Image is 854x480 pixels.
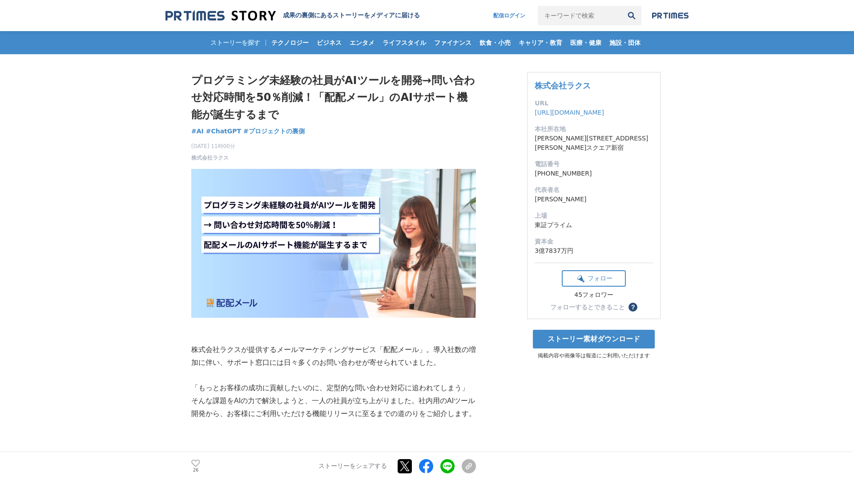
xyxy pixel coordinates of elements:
dd: [PERSON_NAME][STREET_ADDRESS][PERSON_NAME]スクエア新宿 [535,134,653,152]
a: 医療・健康 [567,31,605,54]
p: ストーリーをシェアする [318,462,387,470]
dt: URL [535,99,653,108]
dd: [PHONE_NUMBER] [535,169,653,178]
a: 飲食・小売 [476,31,514,54]
a: #ChatGPT [206,127,241,136]
a: 配信ログイン [484,6,534,25]
dt: 電話番号 [535,160,653,169]
a: [URL][DOMAIN_NAME] [535,109,604,116]
div: フォローするとできること [550,304,625,310]
a: #プロジェクトの裏側 [243,127,305,136]
a: #AI [191,127,204,136]
dt: 資本金 [535,237,653,246]
img: prtimes [652,12,689,19]
p: 26 [191,468,200,472]
input: キーワードで検索 [538,6,622,25]
span: キャリア・教育 [515,39,566,47]
span: ビジネス [313,39,345,47]
a: エンタメ [346,31,378,54]
span: 施設・団体 [606,39,644,47]
span: #AI [191,127,204,135]
p: そんな課題をAIの力で解決しようと、一人の社員が立ち上がりました。社内用のAIツール開発から、お客様にご利用いただける機能リリースに至るまでの道のりをご紹介します。 [191,395,476,420]
a: ライフスタイル [379,31,430,54]
span: エンタメ [346,39,378,47]
span: 医療・健康 [567,39,605,47]
dd: [PERSON_NAME] [535,195,653,204]
span: ライフスタイル [379,39,430,47]
a: キャリア・教育 [515,31,566,54]
img: thumbnail_d3856c20-88ad-11f0-bdc0-cdb11d5b0d6c.png [191,169,476,318]
span: ファイナンス [431,39,475,47]
button: ？ [628,303,637,312]
dt: 上場 [535,211,653,220]
dd: 東証プライム [535,220,653,230]
img: 成果の裏側にあるストーリーをメディアに届ける [165,10,276,22]
a: 施設・団体 [606,31,644,54]
a: ファイナンス [431,31,475,54]
a: 株式会社ラクス [191,154,229,162]
dt: 本社所在地 [535,124,653,134]
span: テクノロジー [268,39,312,47]
p: 株式会社ラクスが提供するメールマーケティングサービス「配配メール」。導入社数の増加に伴い、サポート窓口には日々多くのお問い合わせが寄せられていました。 [191,344,476,369]
a: 成果の裏側にあるストーリーをメディアに届ける 成果の裏側にあるストーリーをメディアに届ける [165,10,420,22]
span: ？ [630,304,636,310]
dt: 代表者名 [535,185,653,195]
a: ストーリー素材ダウンロード [533,330,655,348]
button: フォロー [562,270,626,287]
p: 掲載内容や画像等は報道にご利用いただけます [527,352,661,360]
h1: プログラミング未経験の社員がAIツールを開発→問い合わせ対応時間を50％削減！「配配メール」のAIサポート機能が誕生するまで [191,72,476,123]
button: 検索 [622,6,641,25]
span: 飲食・小売 [476,39,514,47]
p: 「もっとお客様の成功に貢献したいのに、定型的な問い合わせ対応に追われてしまう」 [191,382,476,395]
div: 45フォロワー [562,291,626,299]
h2: 成果の裏側にあるストーリーをメディアに届ける [283,12,420,20]
a: 株式会社ラクス [535,81,591,90]
dd: 3億7837万円 [535,246,653,256]
a: ビジネス [313,31,345,54]
span: #ChatGPT [206,127,241,135]
span: [DATE] 11時00分 [191,142,235,150]
a: テクノロジー [268,31,312,54]
span: #プロジェクトの裏側 [243,127,305,135]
